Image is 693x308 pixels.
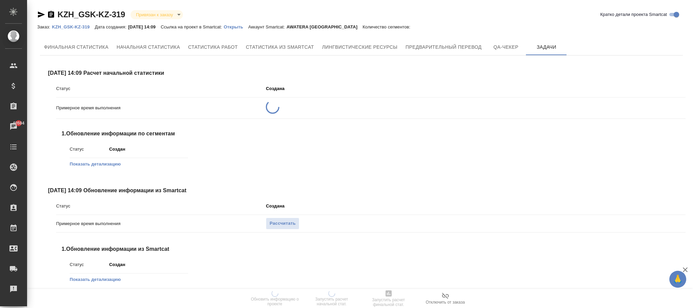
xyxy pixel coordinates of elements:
[246,43,314,51] span: Статистика из Smartcat
[48,186,686,195] span: [DATE] 14:09 Обновление информации из Smartcat
[247,289,303,308] button: Обновить информацию о проекте
[2,118,25,135] a: 40594
[37,10,45,19] button: Скопировать ссылку для ЯМессенджера
[56,203,266,210] p: Статус
[426,300,465,305] span: Отключить от заказа
[62,130,188,138] span: 1. Обновление информации по сегментам
[47,10,55,19] button: Скопировать ссылку
[363,24,412,29] p: Количество сегментов:
[406,43,482,51] span: Предварительный перевод
[70,161,121,168] button: Показать детализацию
[286,24,363,29] p: AWATERA [GEOGRAPHIC_DATA]
[57,10,125,19] a: KZH_GSK-KZ-319
[48,69,686,77] span: [DATE] 14:09 Расчет начальной статистики
[188,43,238,51] span: Статистика работ
[248,24,286,29] p: Аккаунт Smartcat:
[266,218,299,229] button: Рассчитать
[44,43,109,51] span: Финальная статистика
[224,24,248,29] a: Открыть
[270,220,296,227] span: Рассчитать
[322,43,397,51] span: Лингвистические ресурсы
[131,10,183,19] div: Привязан к заказу
[364,298,413,307] span: Запустить расчет финальной стат.
[109,146,188,153] p: Создан
[70,276,121,283] button: Показать детализацию
[134,12,175,18] button: Привязан к заказу
[52,24,95,29] a: KZH_GSK-KZ-319
[490,43,522,51] span: QA-чекер
[56,85,266,92] p: Статус
[70,146,109,153] p: Статус
[669,271,686,288] button: 🙏
[307,297,356,306] span: Запустить расчет начальной стат.
[266,203,686,210] p: Создана
[417,289,474,308] button: Отключить от заказа
[9,120,28,127] span: 40594
[128,24,161,29] p: [DATE] 14:09
[70,261,109,268] p: Статус
[600,11,667,18] span: Кратко детали проекта Smartcat
[530,43,563,51] span: Задачи
[266,85,686,92] p: Создана
[109,261,188,268] p: Создан
[303,289,360,308] button: Запустить расчет начальной стат.
[95,24,128,29] p: Дата создания:
[37,24,52,29] p: Заказ:
[56,105,266,111] p: Примерное время выполнения
[360,289,417,308] button: Запустить расчет финальной стат.
[251,297,299,306] span: Обновить информацию о проекте
[62,245,188,253] span: 1. Обновление информации из Smartcat
[161,24,224,29] p: Ссылка на проект в Smartcat:
[56,220,266,227] p: Примерное время выполнения
[672,272,684,286] span: 🙏
[117,43,180,51] span: Начальная статистика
